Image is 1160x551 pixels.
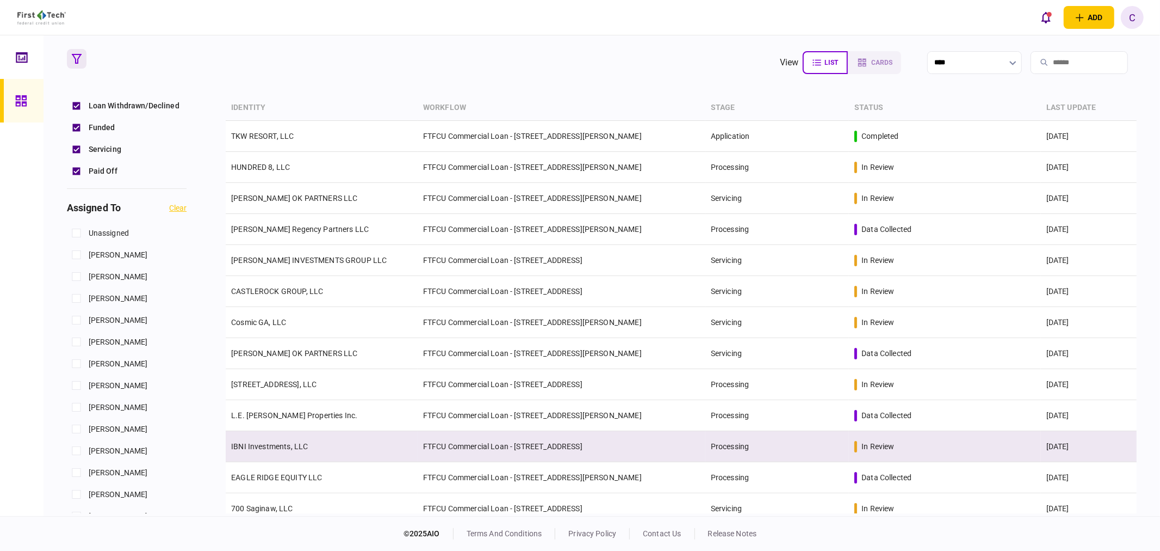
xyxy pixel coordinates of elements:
td: FTFCU Commercial Loan - [STREET_ADDRESS][PERSON_NAME] [418,400,705,431]
td: FTFCU Commercial Loan - [STREET_ADDRESS][PERSON_NAME] [418,462,705,493]
td: FTFCU Commercial Loan - [STREET_ADDRESS] [418,276,705,307]
th: last update [1041,95,1137,121]
div: in review [861,162,894,173]
div: in review [861,255,894,266]
td: [DATE] [1041,493,1137,524]
span: [PERSON_NAME] [89,445,148,457]
a: [PERSON_NAME] OK PARTNERS LLC [231,349,357,358]
span: [PERSON_NAME] [89,467,148,479]
div: in review [861,193,894,204]
td: FTFCU Commercial Loan - [STREET_ADDRESS][PERSON_NAME] [418,121,705,152]
span: Paid Off [89,166,117,177]
div: in review [861,379,894,390]
div: in review [861,317,894,328]
td: FTFCU Commercial Loan - [STREET_ADDRESS][PERSON_NAME] [418,214,705,245]
a: terms and conditions [467,529,542,538]
button: list [803,51,848,74]
a: release notes [708,529,757,538]
a: Cosmic GA, LLC [231,318,286,327]
span: [PERSON_NAME] [89,489,148,500]
a: CASTLEROCK GROUP, LLC [231,287,323,296]
td: Servicing [705,338,849,369]
div: data collected [861,348,911,359]
a: TKW RESORT, LLC [231,132,294,140]
span: [PERSON_NAME] [89,380,148,391]
td: Servicing [705,183,849,214]
a: [PERSON_NAME] Regency Partners LLC [231,225,369,234]
button: open notifications list [1034,6,1057,29]
td: Processing [705,431,849,462]
div: completed [861,131,898,142]
td: [DATE] [1041,462,1137,493]
span: [PERSON_NAME] [89,293,148,304]
h3: assigned to [67,203,121,213]
a: IBNI Investments, LLC [231,442,308,451]
span: [PERSON_NAME] [89,315,148,326]
span: [PERSON_NAME] [89,511,148,522]
span: Funded [89,122,115,133]
button: cards [848,51,901,74]
td: [DATE] [1041,338,1137,369]
th: stage [705,95,849,121]
span: [PERSON_NAME] [89,402,148,413]
td: Processing [705,400,849,431]
span: [PERSON_NAME] [89,271,148,283]
td: [DATE] [1041,276,1137,307]
td: FTFCU Commercial Loan - [STREET_ADDRESS] [418,431,705,462]
span: [PERSON_NAME] [89,424,148,435]
span: [PERSON_NAME] [89,358,148,370]
td: Servicing [705,245,849,276]
a: EAGLE RIDGE EQUITY LLC [231,473,322,482]
th: identity [226,95,418,121]
a: contact us [643,529,681,538]
a: [PERSON_NAME] OK PARTNERS LLC [231,194,357,203]
div: view [780,56,799,69]
td: [DATE] [1041,183,1137,214]
div: in review [861,441,894,452]
td: FTFCU Commercial Loan - [STREET_ADDRESS][PERSON_NAME] [418,307,705,338]
td: FTFCU Commercial Loan - [STREET_ADDRESS] [418,245,705,276]
div: in review [861,286,894,297]
a: HUNDRED 8, LLC [231,163,290,172]
td: Application [705,121,849,152]
a: privacy policy [568,529,616,538]
td: FTFCU Commercial Loan - [STREET_ADDRESS] [418,493,705,524]
button: C [1121,6,1144,29]
span: cards [871,59,892,66]
span: Servicing [89,144,121,155]
td: [DATE] [1041,245,1137,276]
td: FTFCU Commercial Loan - [STREET_ADDRESS] [418,369,705,400]
td: Servicing [705,276,849,307]
td: FTFCU Commercial Loan - [STREET_ADDRESS][PERSON_NAME] [418,338,705,369]
td: FTFCU Commercial Loan - [STREET_ADDRESS][PERSON_NAME] [418,183,705,214]
td: Processing [705,214,849,245]
a: [PERSON_NAME] INVESTMENTS GROUP LLC [231,256,387,265]
td: [DATE] [1041,214,1137,245]
th: status [849,95,1041,121]
td: [DATE] [1041,152,1137,183]
span: Loan Withdrawn/Declined [89,100,179,112]
div: data collected [861,472,911,483]
td: [DATE] [1041,307,1137,338]
td: Processing [705,462,849,493]
div: data collected [861,410,911,421]
td: [DATE] [1041,121,1137,152]
button: open adding identity options [1064,6,1114,29]
span: [PERSON_NAME] [89,336,148,348]
span: [PERSON_NAME] [89,249,148,261]
div: data collected [861,224,911,235]
span: unassigned [89,228,129,239]
a: [STREET_ADDRESS], LLC [231,380,317,389]
img: client company logo [17,10,66,25]
div: © 2025 AIO [404,528,454,540]
td: FTFCU Commercial Loan - [STREET_ADDRESS][PERSON_NAME] [418,152,705,183]
td: [DATE] [1041,400,1137,431]
span: list [824,59,838,66]
td: Servicing [705,307,849,338]
td: [DATE] [1041,431,1137,462]
button: clear [169,204,187,212]
td: [DATE] [1041,369,1137,400]
td: Processing [705,152,849,183]
td: Processing [705,369,849,400]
